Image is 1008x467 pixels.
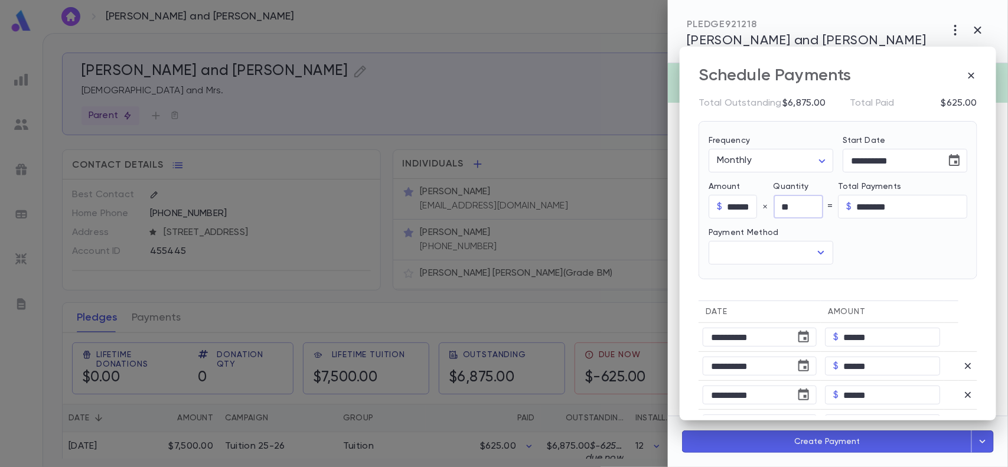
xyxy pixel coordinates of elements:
p: $6,875.00 [783,97,826,109]
p: = [828,201,833,213]
button: Choose date, selected date is Oct 1, 2025 [792,325,815,349]
span: Date [706,308,728,316]
p: $ [846,201,852,213]
p: $ [833,389,839,401]
p: $ [717,201,722,213]
label: Amount [709,182,774,191]
p: Total Paid [850,97,895,109]
span: Amount [828,308,866,316]
p: $625.00 [941,97,977,109]
p: Payment Method [709,228,833,237]
p: $ [833,360,839,372]
button: Choose date, selected date is Oct 1, 2025 [942,149,966,172]
button: Choose date, selected date is Dec 1, 2025 [792,383,815,407]
label: Total Payments [838,182,967,191]
div: Schedule Payments [699,66,852,86]
span: Monthly [717,156,752,165]
label: Frequency [709,136,750,145]
p: Total Outstanding [699,97,782,109]
label: Quantity [774,182,839,191]
p: $ [833,331,839,343]
button: Open [813,244,829,261]
label: Start Date [843,136,967,145]
div: Monthly [709,149,833,172]
button: Choose date, selected date is Jan 1, 2026 [792,412,815,436]
button: Choose date, selected date is Nov 1, 2025 [792,354,815,378]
